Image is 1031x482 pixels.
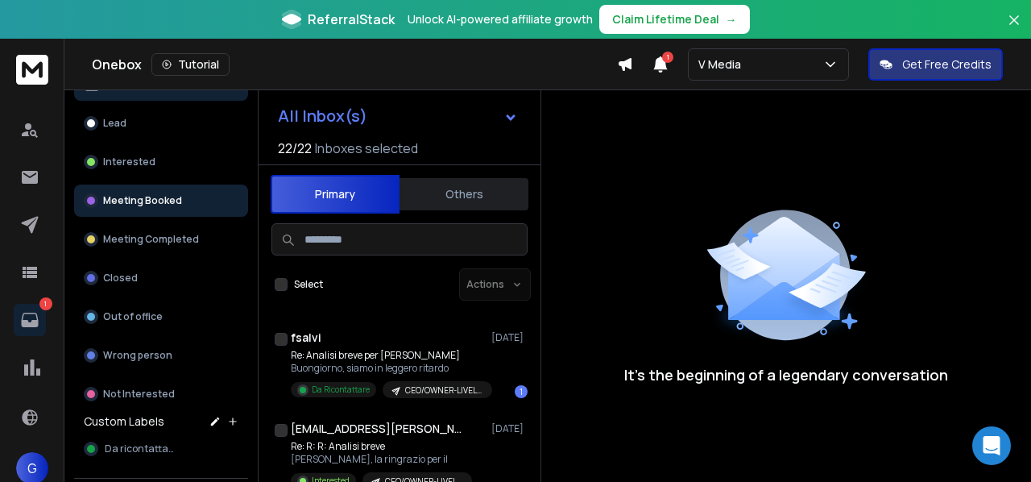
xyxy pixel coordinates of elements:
span: 1 [662,52,673,63]
p: Wrong person [103,349,172,362]
button: Lead [74,107,248,139]
h3: Custom Labels [84,413,164,430]
button: Others [400,177,528,212]
p: Interested [103,156,155,168]
span: → [726,11,737,27]
p: Closed [103,272,138,285]
button: Closed [74,262,248,294]
div: Onebox [92,53,617,76]
button: Not Interested [74,378,248,410]
button: Get Free Credits [868,48,1003,81]
p: It’s the beginning of a legendary conversation [624,364,948,386]
span: 22 / 22 [278,139,312,158]
p: [DATE] [491,422,528,435]
h1: All Inbox(s) [278,108,367,124]
button: Meeting Booked [74,185,248,217]
h1: [EMAIL_ADDRESS][PERSON_NAME][DOMAIN_NAME] [291,421,468,437]
p: Out of office [103,310,163,323]
button: Interested [74,146,248,178]
button: Out of office [74,301,248,333]
p: V Media [698,56,747,73]
span: ReferralStack [308,10,395,29]
div: 1 [515,385,528,398]
p: Re: R: R: Analisi breve [291,440,472,453]
p: Get Free Credits [902,56,992,73]
p: 1 [39,297,52,310]
div: Open Intercom Messenger [972,426,1011,465]
a: 1 [14,304,46,336]
button: Close banner [1004,10,1025,48]
p: Da Ricontattare [312,384,370,396]
span: Da ricontattare [105,443,177,455]
button: Da ricontattare [74,433,248,465]
button: Primary [271,175,400,214]
button: All Inbox(s) [265,100,531,132]
button: Wrong person [74,339,248,372]
button: Meeting Completed [74,223,248,256]
p: CEO/OWNER-LIVELLO 3 - CONSAPEVOLE DEL PROBLEMA-PERSONALIZZAZIONI TARGET A(51-250)-TEST 2 [405,384,482,397]
p: [DATE] [491,331,528,344]
p: Buongiorno, siamo in leggero ritardo [291,362,484,375]
p: Meeting Booked [103,194,182,207]
p: Lead [103,117,126,130]
p: Meeting Completed [103,233,199,246]
h1: fsalvi [291,330,321,346]
p: Unlock AI-powered affiliate growth [408,11,593,27]
h3: Inboxes selected [315,139,418,158]
label: Select [294,278,323,291]
p: [PERSON_NAME], la ringrazio per il [291,453,472,466]
button: Tutorial [151,53,230,76]
p: Not Interested [103,388,175,401]
p: Re: Analisi breve per [PERSON_NAME] [291,349,484,362]
button: Claim Lifetime Deal→ [599,5,750,34]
